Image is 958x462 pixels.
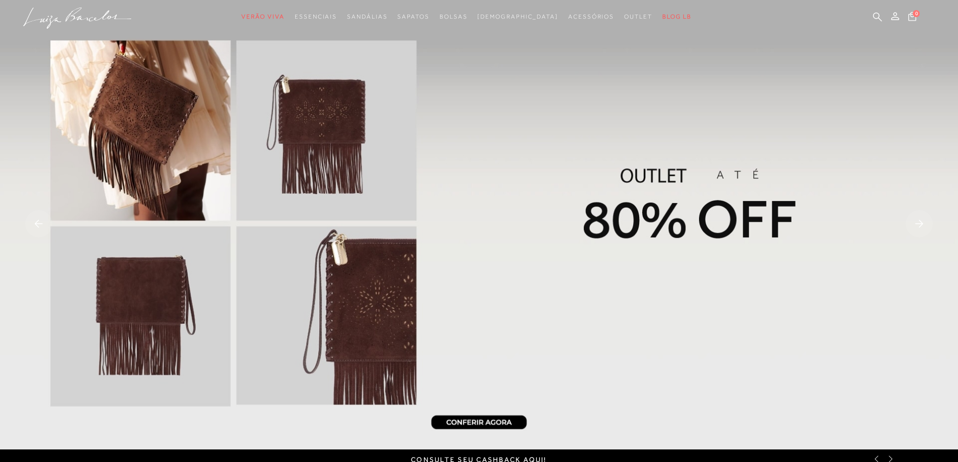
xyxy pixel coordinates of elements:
[624,13,652,20] span: Outlet
[477,8,558,26] a: noSubCategoriesText
[568,13,614,20] span: Acessórios
[440,8,468,26] a: noSubCategoriesText
[295,8,337,26] a: noSubCategoriesText
[662,13,691,20] span: BLOG LB
[913,10,920,17] span: 0
[241,13,285,20] span: Verão Viva
[295,13,337,20] span: Essenciais
[397,13,429,20] span: Sapatos
[568,8,614,26] a: noSubCategoriesText
[347,8,387,26] a: noSubCategoriesText
[440,13,468,20] span: Bolsas
[347,13,387,20] span: Sandálias
[241,8,285,26] a: noSubCategoriesText
[477,13,558,20] span: [DEMOGRAPHIC_DATA]
[397,8,429,26] a: noSubCategoriesText
[624,8,652,26] a: noSubCategoriesText
[905,11,919,25] button: 0
[662,8,691,26] a: BLOG LB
